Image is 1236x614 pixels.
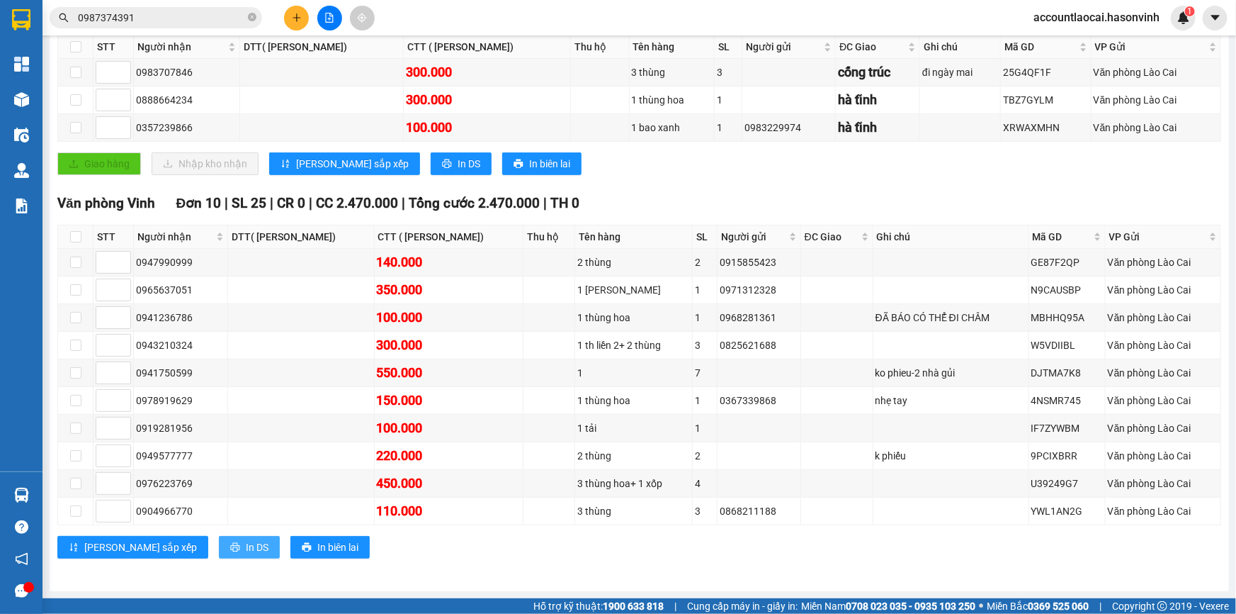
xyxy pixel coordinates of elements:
[1004,39,1077,55] span: Mã GD
[720,282,798,298] div: 0971312328
[1029,304,1106,332] td: MBHHQ95A
[603,601,664,612] strong: 1900 633 818
[1095,39,1206,55] span: VP Gửi
[1022,9,1171,26] span: accountlaocai.hasonvinh
[838,118,917,138] div: hà tĩnh
[1108,310,1218,325] div: Văn phòng Lào Cai
[1106,304,1221,332] td: Văn phòng Lào Cai
[290,536,370,559] button: printerIn biên lai
[377,280,521,300] div: 350.000
[1157,601,1167,611] span: copyright
[15,584,28,598] span: message
[15,520,28,534] span: question-circle
[717,120,740,135] div: 1
[176,195,222,211] span: Đơn 10
[69,542,79,554] span: sort-ascending
[695,282,715,298] div: 1
[875,310,1026,325] div: ĐÃ BÁO CÓ THỂ ĐI CHÂM
[14,92,29,107] img: warehouse-icon
[136,393,225,408] div: 0978919629
[136,420,225,436] div: 0919281956
[1031,255,1103,270] div: GE87F2QP
[377,446,521,466] div: 220.000
[1092,114,1221,142] td: Văn phòng Lào Cai
[514,159,523,170] span: printer
[57,195,155,211] span: Văn phòng Vinh
[1209,11,1222,24] span: caret-down
[543,195,547,211] span: |
[577,255,690,270] div: 2 thùng
[577,448,690,464] div: 2 thùng
[1029,249,1106,277] td: GE87F2QP
[744,120,833,135] div: 0983229974
[1003,120,1089,135] div: XRWAXMHN
[695,448,715,464] div: 2
[14,163,29,178] img: warehouse-icon
[721,229,786,245] span: Người gửi
[875,448,1026,464] div: k phiếu
[1185,6,1195,16] sup: 1
[269,152,420,175] button: sort-ascending[PERSON_NAME] sắp xếp
[632,65,712,80] div: 3 thùng
[577,282,690,298] div: 1 [PERSON_NAME]
[404,35,571,59] th: CTT ( [PERSON_NAME])
[1108,255,1218,270] div: Văn phòng Lào Cai
[1031,310,1103,325] div: MBHHQ95A
[280,159,290,170] span: sort-ascending
[1108,503,1218,519] div: Văn phòng Lào Cai
[1094,92,1218,108] div: Văn phòng Lào Cai
[875,365,1026,381] div: ko phieu-2 nhà gủi
[1092,86,1221,114] td: Văn phòng Lào Cai
[1031,476,1103,491] div: U39249G7
[571,35,629,59] th: Thu hộ
[1001,114,1092,142] td: XRWAXMHN
[1108,476,1218,491] div: Văn phòng Lào Cai
[136,282,225,298] div: 0965637051
[687,598,798,614] span: Cung cấp máy in - giấy in:
[695,337,715,353] div: 3
[674,598,676,614] span: |
[225,195,228,211] span: |
[377,501,521,521] div: 110.000
[695,420,715,436] div: 1
[577,365,690,381] div: 1
[136,365,225,381] div: 0941750599
[324,13,334,23] span: file-add
[838,90,917,110] div: hà tĩnh
[695,310,715,325] div: 1
[720,503,798,519] div: 0868211188
[137,39,225,55] span: Người nhận
[57,536,208,559] button: sort-ascending[PERSON_NAME] sắp xếp
[136,476,225,491] div: 0976223769
[695,393,715,408] div: 1
[577,393,690,408] div: 1 thùng hoa
[1029,332,1106,359] td: W5VDIIBL
[78,10,245,26] input: Tìm tên, số ĐT hoặc mã đơn
[1106,277,1221,304] td: Văn phòng Lào Cai
[377,418,521,438] div: 100.000
[1106,415,1221,442] td: Văn phòng Lào Cai
[1028,601,1089,612] strong: 0369 525 060
[1029,442,1106,470] td: 9PCIXBRR
[377,391,521,411] div: 150.000
[357,13,367,23] span: aim
[533,598,664,614] span: Hỗ trợ kỹ thuật:
[152,152,259,175] button: downloadNhập kho nhận
[240,35,404,59] th: DTT( [PERSON_NAME])
[406,90,568,110] div: 300.000
[230,542,240,554] span: printer
[1108,282,1218,298] div: Văn phòng Lào Cai
[1031,365,1103,381] div: DJTMA7K8
[1031,393,1103,408] div: 4NSMR745
[14,128,29,143] img: warehouse-icon
[302,542,312,554] span: printer
[409,195,540,211] span: Tổng cước 2.470.000
[717,92,740,108] div: 1
[1106,470,1221,498] td: Văn phòng Lào Cai
[632,120,712,135] div: 1 bao xanh
[746,39,821,55] span: Người gửi
[317,6,342,30] button: file-add
[987,598,1089,614] span: Miền Bắc
[270,195,273,211] span: |
[717,65,740,80] div: 3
